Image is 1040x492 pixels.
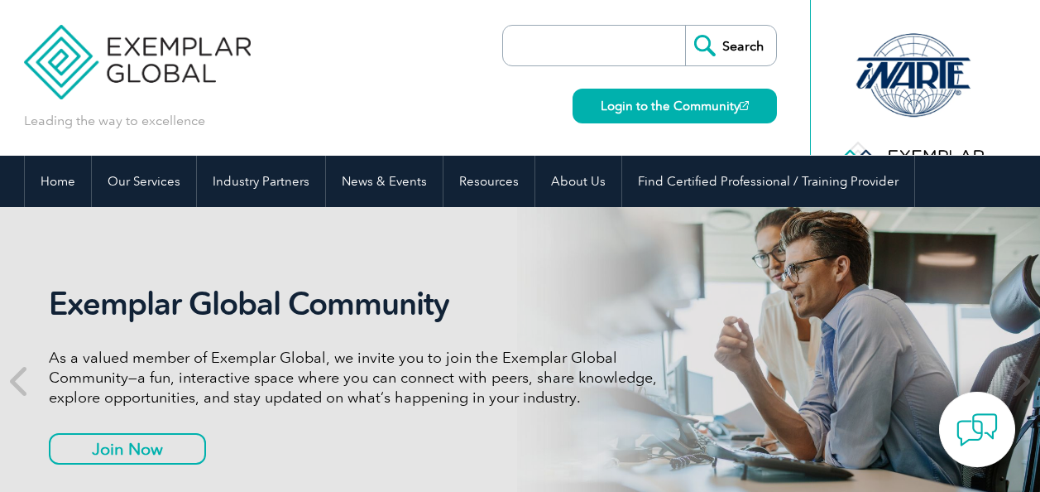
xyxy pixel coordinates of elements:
[443,156,534,207] a: Resources
[740,101,749,110] img: open_square.png
[92,156,196,207] a: Our Services
[49,285,669,323] h2: Exemplar Global Community
[25,156,91,207] a: Home
[573,89,777,123] a: Login to the Community
[685,26,776,65] input: Search
[535,156,621,207] a: About Us
[24,112,205,130] p: Leading the way to excellence
[956,409,998,451] img: contact-chat.png
[49,348,669,408] p: As a valued member of Exemplar Global, we invite you to join the Exemplar Global Community—a fun,...
[197,156,325,207] a: Industry Partners
[622,156,914,207] a: Find Certified Professional / Training Provider
[49,433,206,465] a: Join Now
[326,156,443,207] a: News & Events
